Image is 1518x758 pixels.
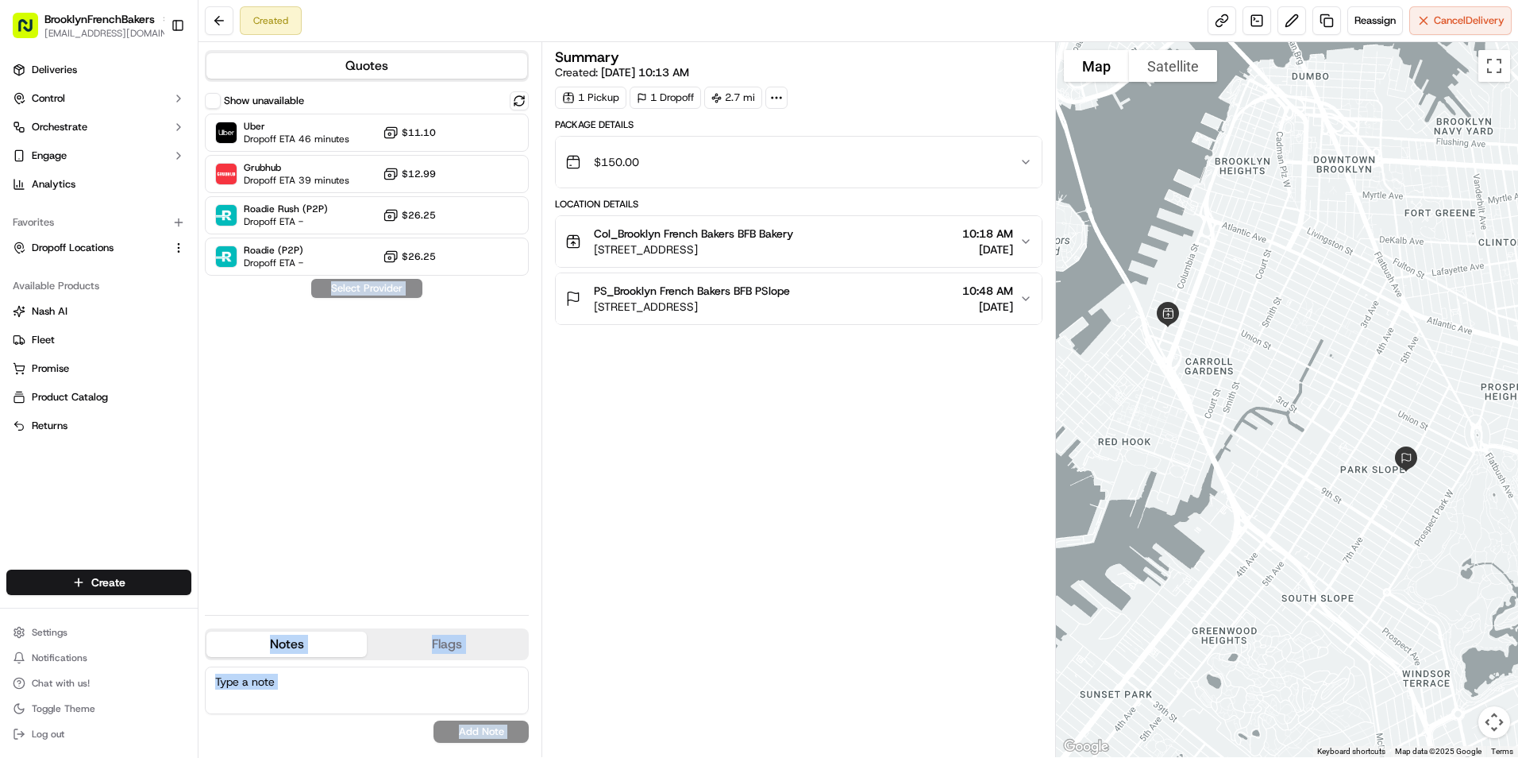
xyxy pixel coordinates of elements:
[402,209,436,222] span: $26.25
[383,207,436,223] button: $26.25
[112,393,192,406] a: Powered byPylon
[32,333,55,347] span: Fleet
[32,728,64,741] span: Log out
[555,118,1042,131] div: Package Details
[6,647,191,669] button: Notifications
[402,168,436,180] span: $12.99
[1395,747,1481,756] span: Map data ©2025 Google
[216,246,237,267] img: Roadie (P2P)
[962,283,1013,299] span: 10:48 AM
[6,273,191,299] div: Available Products
[91,574,125,590] span: Create
[1478,706,1510,738] button: Map camera controls
[1129,50,1217,82] button: Show satellite imagery
[594,242,793,257] span: [STREET_ADDRESS]
[555,87,626,109] div: 1 Pickup
[6,385,191,410] button: Product Catalog
[141,246,173,259] span: [DATE]
[1409,6,1512,35] button: CancelDelivery
[601,65,689,79] span: [DATE] 10:13 AM
[49,246,129,259] span: [PERSON_NAME]
[16,274,41,300] img: Klarizel Pensader
[555,64,689,80] span: Created:
[244,120,349,133] span: Uber
[134,357,147,369] div: 💻
[244,203,328,215] span: Roadie Rush (P2P)
[244,215,328,228] span: Dropoff ETA -
[6,327,191,353] button: Fleet
[16,64,289,89] p: Welcome 👋
[206,632,367,657] button: Notes
[32,63,77,77] span: Deliveries
[32,355,121,371] span: Knowledge Base
[1434,14,1505,28] span: Cancel Delivery
[41,102,286,119] input: Got a question? Start typing here...
[13,333,185,347] a: Fleet
[556,216,1042,267] button: Col_Brooklyn French Bakers BFB Bakery[STREET_ADDRESS]10:18 AM[DATE]
[13,362,185,376] a: Promise
[6,143,191,168] button: Engage
[32,626,67,639] span: Settings
[6,235,191,261] button: Dropoff Locations
[630,87,701,109] div: 1 Dropoff
[1060,737,1112,757] img: Google
[244,174,349,187] span: Dropoff ETA 39 minutes
[13,419,185,433] a: Returns
[32,241,114,255] span: Dropoff Locations
[132,246,137,259] span: •
[555,198,1042,211] div: Location Details
[367,632,527,657] button: Flags
[246,203,289,222] button: See all
[13,241,166,255] a: Dropoff Locations
[962,242,1013,257] span: [DATE]
[270,157,289,176] button: Start new chat
[594,226,793,242] span: Col_Brooklyn French Bakers BFB Bakery
[1491,747,1513,756] a: Terms (opens in new tab)
[32,677,90,690] span: Chat with us!
[6,57,191,83] a: Deliveries
[1060,737,1112,757] a: Open this area in Google Maps (opens a new window)
[44,27,172,40] button: [EMAIL_ADDRESS][DOMAIN_NAME]
[33,152,62,180] img: 1724597045416-56b7ee45-8013-43a0-a6f9-03cb97ddad50
[594,283,790,299] span: PS_Brooklyn French Bakers BFB PSlope
[594,154,639,170] span: $150.00
[556,273,1042,324] button: PS_Brooklyn French Bakers BFB PSlope[STREET_ADDRESS]10:48 AM[DATE]
[383,249,436,265] button: $26.25
[6,570,191,595] button: Create
[1317,746,1385,757] button: Keyboard shortcuts
[6,698,191,720] button: Toggle Theme
[44,11,155,27] button: BrooklynFrenchBakers
[32,91,65,106] span: Control
[216,205,237,226] img: Roadie Rush (P2P)
[32,149,67,163] span: Engage
[244,161,349,174] span: Grubhub
[6,413,191,439] button: Returns
[704,87,762,109] div: 2.7 mi
[32,120,87,134] span: Orchestrate
[32,304,67,319] span: Nash AI
[10,349,128,377] a: 📗Knowledge Base
[32,290,44,303] img: 1736555255976-a54dd68f-1ca7-489b-9aae-adbdc363a1c4
[32,362,69,376] span: Promise
[383,166,436,182] button: $12.99
[143,289,175,302] span: [DATE]
[32,390,108,404] span: Product Catalog
[16,357,29,369] div: 📗
[134,289,140,302] span: •
[150,355,255,371] span: API Documentation
[16,16,48,48] img: Nash
[71,152,260,168] div: Start new chat
[594,299,790,315] span: [STREET_ADDRESS]
[32,419,67,433] span: Returns
[16,231,41,257] img: Nelly AZAMBRE
[402,126,436,139] span: $11.10
[6,621,191,644] button: Settings
[16,152,44,180] img: 1736555255976-a54dd68f-1ca7-489b-9aae-adbdc363a1c4
[1347,6,1403,35] button: Reassign
[6,210,191,235] div: Favorites
[244,133,349,145] span: Dropoff ETA 46 minutes
[1064,50,1129,82] button: Show street map
[216,122,237,143] img: Uber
